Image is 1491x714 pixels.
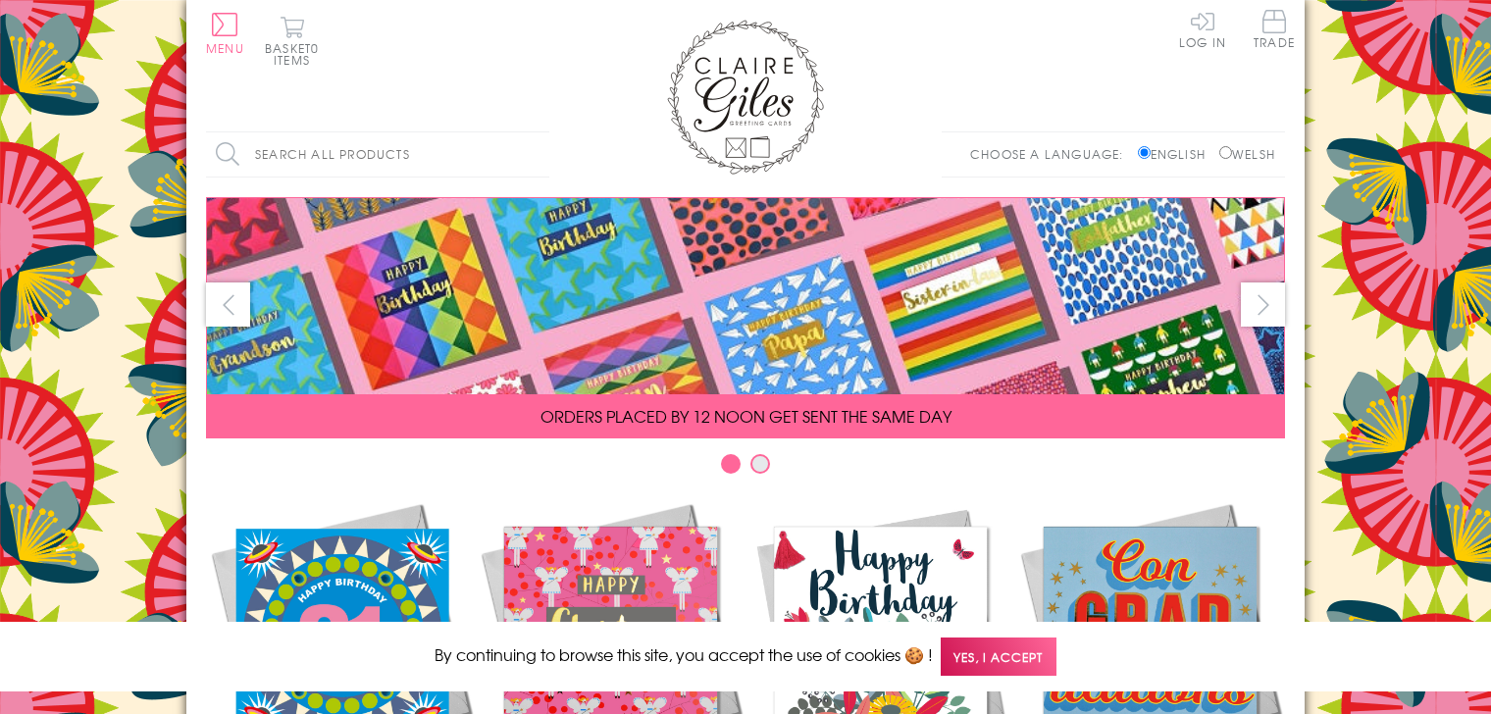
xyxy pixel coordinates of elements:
span: ORDERS PLACED BY 12 NOON GET SENT THE SAME DAY [540,404,951,428]
button: next [1241,282,1285,327]
img: Claire Giles Greetings Cards [667,20,824,175]
span: Trade [1254,10,1295,48]
a: Trade [1254,10,1295,52]
p: Choose a language: [970,145,1134,163]
input: Welsh [1219,146,1232,159]
a: Log In [1179,10,1226,48]
label: English [1138,145,1215,163]
span: Yes, I accept [941,637,1056,676]
span: Menu [206,39,244,57]
button: prev [206,282,250,327]
input: English [1138,146,1151,159]
input: Search [530,132,549,177]
button: Basket0 items [265,16,319,66]
button: Menu [206,13,244,54]
span: 0 items [274,39,319,69]
input: Search all products [206,132,549,177]
button: Carousel Page 1 (Current Slide) [721,454,741,474]
label: Welsh [1219,145,1275,163]
div: Carousel Pagination [206,453,1285,484]
button: Carousel Page 2 [750,454,770,474]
